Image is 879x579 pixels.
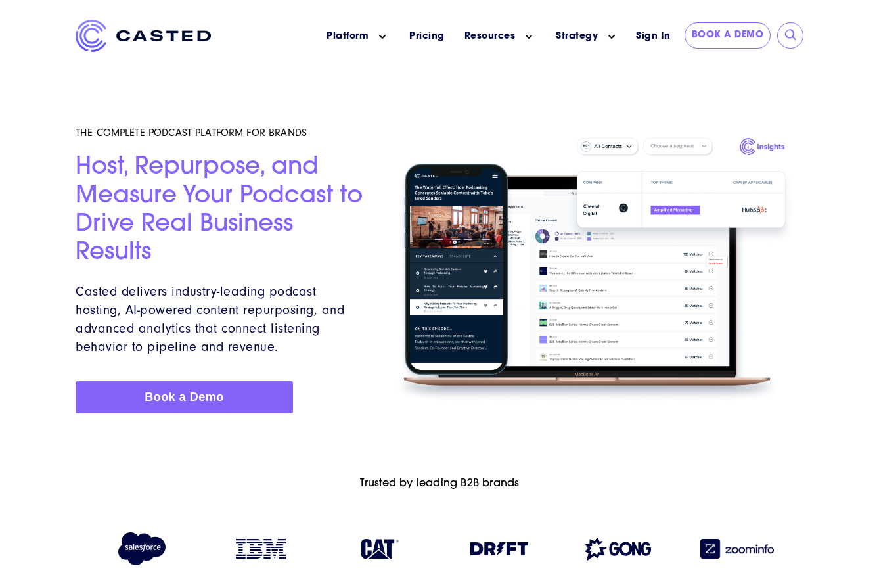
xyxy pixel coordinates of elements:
[76,126,370,139] h5: THE COMPLETE PODCAST PLATFORM FOR BRANDS
[470,542,528,555] img: Drift logo
[76,154,370,267] h2: Host, Repurpose, and Measure Your Podcast to Drive Real Business Results
[231,20,629,53] nav: Main menu
[76,381,293,413] a: Book a Demo
[113,532,171,565] img: Salesforce logo
[236,539,286,559] img: IBM logo
[685,22,771,49] a: Book a Demo
[409,30,445,43] a: Pricing
[784,29,798,42] input: Submit
[361,539,399,559] img: Caterpillar logo
[76,284,344,354] span: Casted delivers industry-leading podcast hosting, AI-powered content repurposing, and advanced an...
[327,30,369,43] a: Platform
[585,538,651,561] img: Gong logo
[700,539,774,559] img: Zoominfo logo
[386,131,803,409] img: Homepage Hero
[76,20,211,52] img: Casted_Logo_Horizontal_FullColor_PUR_BLUE
[76,478,803,490] h6: Trusted by leading B2B brands
[145,390,224,404] span: Book a Demo
[556,30,598,43] a: Strategy
[629,22,678,51] a: Sign In
[464,30,516,43] a: Resources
